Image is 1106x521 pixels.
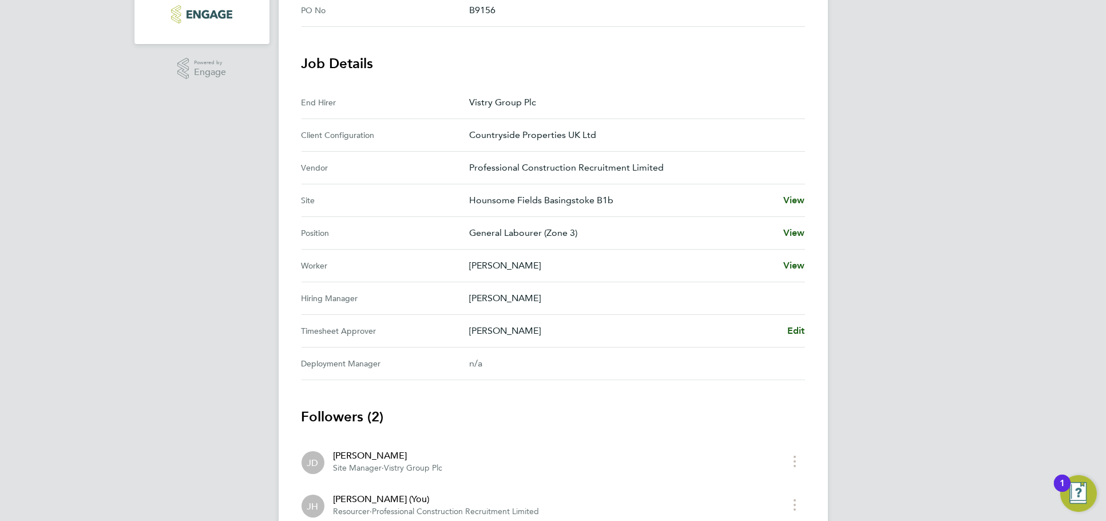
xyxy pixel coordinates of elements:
div: Site [302,194,469,207]
span: Engage [194,68,226,77]
div: Jess Hogan (You) [302,495,324,518]
span: Edit [787,325,805,336]
span: View [783,227,805,238]
p: Hounsome Fields Basingstoke B1b [469,194,774,207]
a: View [783,194,805,207]
img: pcrnet-logo-retina.png [171,5,232,23]
div: Position [302,226,469,240]
p: General Labourer (Zone 3) [469,226,774,240]
div: End Hirer [302,96,469,109]
p: Professional Construction Recruitment Limited [469,161,796,175]
div: Deployment Manager [302,357,469,370]
span: Powered by [194,58,226,68]
a: View [783,259,805,273]
span: Vistry Group Plc [384,463,443,473]
span: · [370,507,372,516]
div: Client Configuration [302,128,469,142]
div: Worker [302,259,469,273]
span: View [783,260,805,271]
div: Vendor [302,161,469,175]
a: View [783,226,805,240]
div: Josh Dillon [302,451,324,474]
span: · [382,463,384,473]
span: Professional Construction Recruitment Limited [372,507,540,516]
span: View [783,195,805,206]
div: Timesheet Approver [302,324,469,338]
span: Site Manager [334,463,382,473]
span: JD [307,456,319,469]
div: PO No [302,3,469,17]
p: Vistry Group Plc [469,96,796,109]
span: Resourcer [334,507,370,516]
button: timesheet menu [784,496,805,514]
p: [PERSON_NAME] [469,324,778,338]
a: Go to home page [148,5,256,23]
div: n/a [469,357,787,370]
div: 1 [1060,483,1065,498]
a: Edit [787,324,805,338]
p: B9156 [469,3,796,17]
p: [PERSON_NAME] [469,291,796,305]
a: Powered byEngage [177,58,226,80]
div: [PERSON_NAME] (You) [334,492,540,506]
button: timesheet menu [784,452,805,470]
span: JH [307,500,319,512]
h3: Followers (2) [302,408,805,426]
h3: Job Details [302,54,805,73]
p: Countryside Properties UK Ltd [469,128,796,142]
p: [PERSON_NAME] [469,259,774,273]
div: Hiring Manager [302,291,469,305]
div: [PERSON_NAME] [334,449,443,463]
button: Open Resource Center, 1 new notification [1060,475,1097,512]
